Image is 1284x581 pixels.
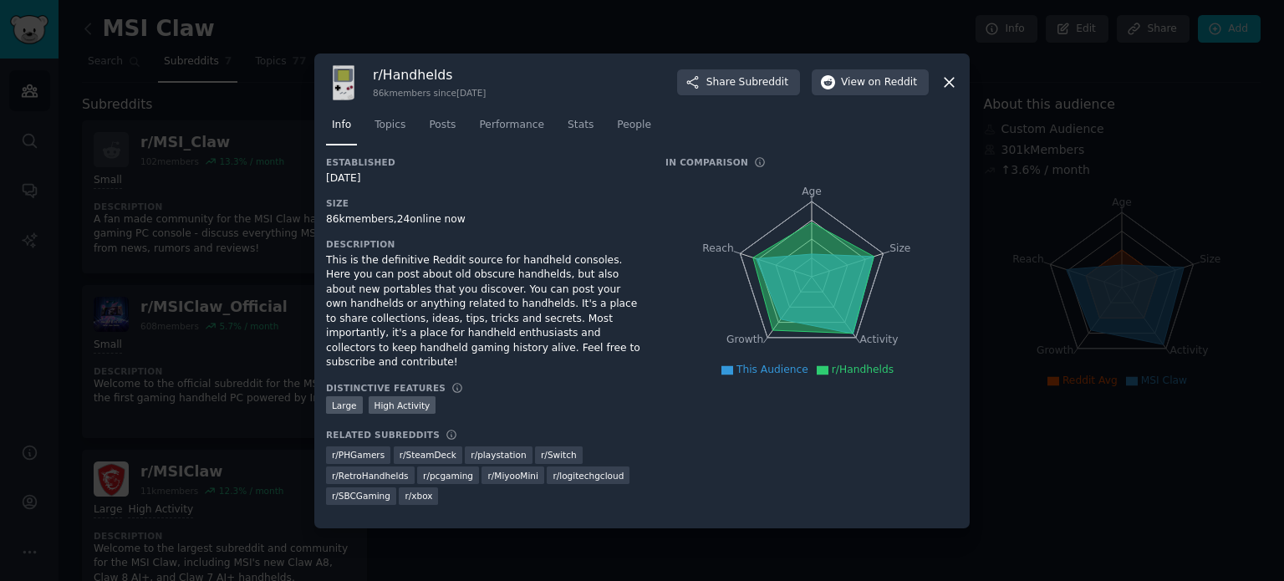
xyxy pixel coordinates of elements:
span: r/ logitechgcloud [553,470,624,482]
h3: Description [326,238,642,250]
a: People [611,112,657,146]
div: 86k members, 24 online now [326,212,642,227]
h3: Established [326,156,642,168]
div: [DATE] [326,171,642,186]
span: r/ MiyooMini [487,470,538,482]
tspan: Age [802,186,822,197]
tspan: Growth [726,334,763,345]
span: r/ PHGamers [332,449,385,461]
div: Large [326,396,363,414]
tspan: Reach [702,242,734,253]
span: r/ Switch [541,449,577,461]
span: Subreddit [739,75,788,90]
span: r/ SteamDeck [400,449,456,461]
span: This Audience [736,364,808,375]
span: Topics [374,118,405,133]
button: Viewon Reddit [812,69,929,96]
div: High Activity [369,396,436,414]
span: r/ playstation [471,449,526,461]
div: 86k members since [DATE] [373,87,486,99]
h3: Size [326,197,642,209]
tspan: Size [889,242,910,253]
span: on Reddit [869,75,917,90]
span: View [841,75,917,90]
h3: Distinctive Features [326,382,446,394]
a: Stats [562,112,599,146]
h3: In Comparison [665,156,748,168]
div: This is the definitive Reddit source for handheld consoles. Here you can post about old obscure h... [326,253,642,370]
a: Topics [369,112,411,146]
span: Posts [429,118,456,133]
tspan: Activity [860,334,899,345]
span: People [617,118,651,133]
span: r/ SBCGaming [332,490,390,502]
a: Performance [473,112,550,146]
a: Posts [423,112,461,146]
button: ShareSubreddit [677,69,800,96]
h3: Related Subreddits [326,429,440,441]
h3: r/ Handhelds [373,66,486,84]
a: Info [326,112,357,146]
span: Performance [479,118,544,133]
span: Info [332,118,351,133]
img: Handhelds [326,65,361,100]
span: r/ pcgaming [423,470,473,482]
span: Stats [568,118,594,133]
span: Share [706,75,788,90]
span: r/Handhelds [832,364,894,375]
span: r/ RetroHandhelds [332,470,409,482]
span: r/ xbox [405,490,432,502]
